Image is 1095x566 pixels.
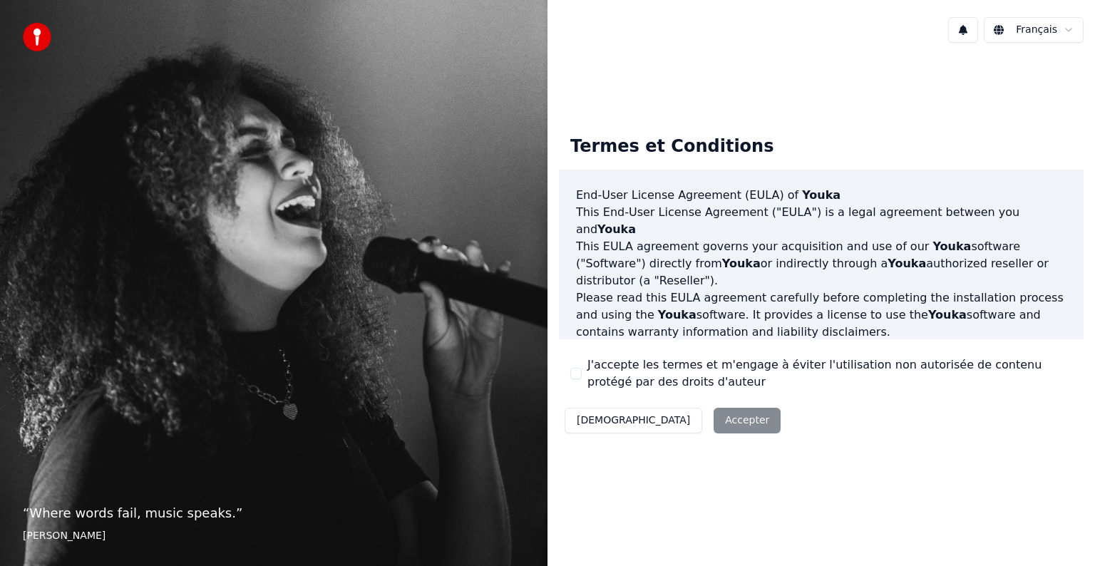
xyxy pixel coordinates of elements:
[587,356,1072,391] label: J'accepte les termes et m'engage à éviter l'utilisation non autorisée de contenu protégé par des ...
[576,204,1066,238] p: This End-User License Agreement ("EULA") is a legal agreement between you and
[23,503,525,523] p: “ Where words fail, music speaks. ”
[576,289,1066,341] p: Please read this EULA agreement carefully before completing the installation process and using th...
[576,238,1066,289] p: This EULA agreement governs your acquisition and use of our software ("Software") directly from o...
[597,222,636,236] span: Youka
[559,124,785,170] div: Termes et Conditions
[576,187,1066,204] h3: End-User License Agreement (EULA) of
[928,308,967,321] span: Youka
[888,257,926,270] span: Youka
[23,23,51,51] img: youka
[722,257,761,270] span: Youka
[802,188,840,202] span: Youka
[658,308,696,321] span: Youka
[565,408,702,433] button: [DEMOGRAPHIC_DATA]
[23,529,525,543] footer: [PERSON_NAME]
[932,240,971,253] span: Youka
